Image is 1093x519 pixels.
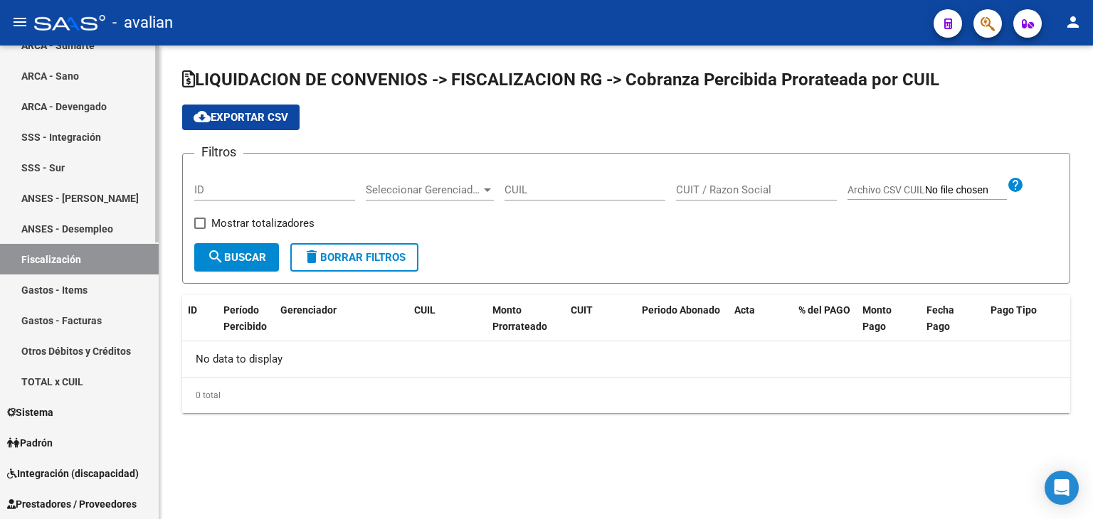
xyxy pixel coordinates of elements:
[7,496,137,512] span: Prestadores / Proveedores
[793,295,857,342] datatable-header-cell: % del PAGO
[303,248,320,265] mat-icon: delete
[182,295,218,342] datatable-header-cell: ID
[7,435,53,451] span: Padrón
[182,341,1070,377] div: No data to display
[280,304,337,316] span: Gerenciador
[112,7,173,38] span: - avalian
[408,295,487,342] datatable-header-cell: CUIL
[565,295,636,342] datatable-header-cell: CUIT
[636,295,729,342] datatable-header-cell: Periodo Abonado
[925,184,1007,197] input: Archivo CSV CUIL
[194,243,279,272] button: Buscar
[642,304,720,316] span: Periodo Abonado
[492,304,547,332] span: Monto Prorrateado
[414,304,435,316] span: CUIL
[848,184,925,196] span: Archivo CSV CUIL
[7,466,139,481] span: Integración (discapacidad)
[194,111,288,124] span: Exportar CSV
[926,304,954,332] span: Fecha Pago
[182,105,300,130] button: Exportar CSV
[1007,176,1024,193] mat-icon: help
[11,14,28,31] mat-icon: menu
[1065,14,1082,31] mat-icon: person
[194,142,243,162] h3: Filtros
[290,243,418,272] button: Borrar Filtros
[1045,471,1079,505] div: Open Intercom Messenger
[182,378,1070,413] div: 0 total
[218,295,275,342] datatable-header-cell: Período Percibido
[985,295,1070,342] datatable-header-cell: Pago Tipo
[862,304,892,332] span: Monto Pago
[366,183,481,196] span: Seleccionar Gerenciador
[188,304,197,316] span: ID
[303,251,406,264] span: Borrar Filtros
[194,108,211,125] mat-icon: cloud_download
[182,70,939,90] span: LIQUIDACION DE CONVENIOS -> FISCALIZACION RG -> Cobranza Percibida Prorateada por CUIL
[734,304,755,316] span: Acta
[207,251,266,264] span: Buscar
[571,304,593,316] span: CUIT
[223,304,267,332] span: Período Percibido
[207,248,224,265] mat-icon: search
[7,405,53,420] span: Sistema
[487,295,565,342] datatable-header-cell: Monto Prorrateado
[211,215,315,232] span: Mostrar totalizadores
[991,304,1037,316] span: Pago Tipo
[729,295,793,342] datatable-header-cell: Acta
[857,295,921,342] datatable-header-cell: Monto Pago
[798,304,850,316] span: % del PAGO
[275,295,408,342] datatable-header-cell: Gerenciador
[921,295,985,342] datatable-header-cell: Fecha Pago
